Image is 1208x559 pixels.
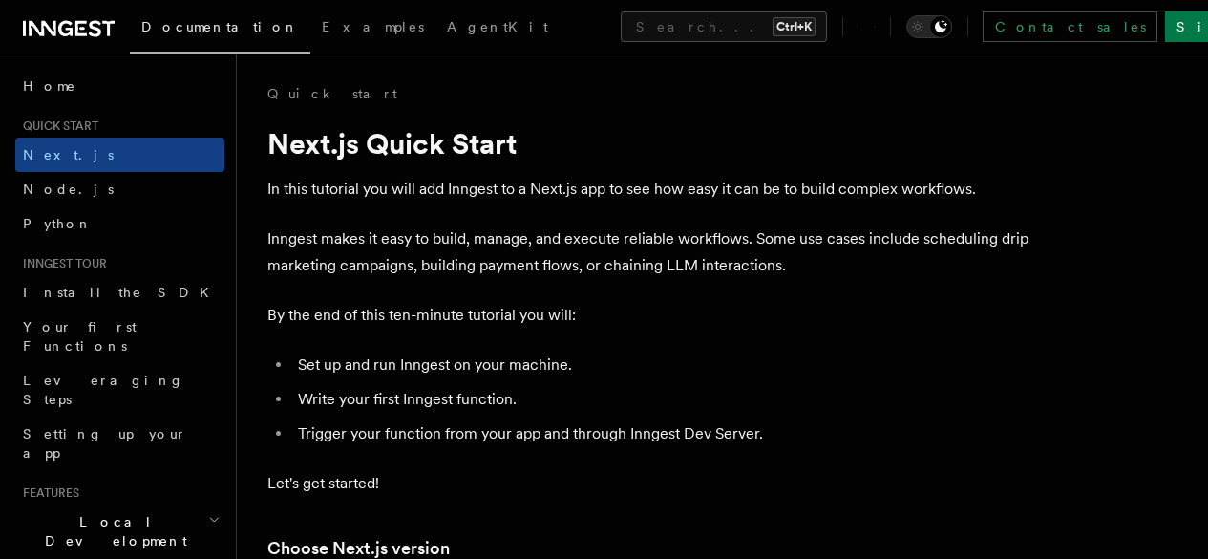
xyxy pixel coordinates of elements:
a: Documentation [130,6,310,54]
a: Node.js [15,172,224,206]
span: Next.js [23,147,114,162]
h1: Next.js Quick Start [267,126,1031,161]
span: AgentKit [447,19,548,34]
p: By the end of this ten-minute tutorial you will: [267,302,1031,329]
a: Next.js [15,138,224,172]
p: Let's get started! [267,470,1031,497]
a: AgentKit [435,6,560,52]
span: Your first Functions [23,319,137,354]
button: Local Development [15,505,224,558]
li: Trigger your function from your app and through Inngest Dev Server. [292,420,1031,447]
a: Quick start [267,84,397,103]
span: Local Development [15,512,208,550]
span: Quick start [15,118,98,134]
span: Inngest tour [15,256,107,271]
span: Setting up your app [23,426,187,461]
a: Install the SDK [15,275,224,310]
a: Python [15,206,224,241]
span: Documentation [141,19,299,34]
span: Install the SDK [23,285,221,300]
button: Toggle dark mode [906,15,952,38]
span: Leveraging Steps [23,373,184,407]
a: Examples [310,6,435,52]
a: Setting up your app [15,417,224,470]
p: In this tutorial you will add Inngest to a Next.js app to see how easy it can be to build complex... [267,176,1031,203]
a: Contact sales [983,11,1157,42]
kbd: Ctrl+K [773,17,816,36]
span: Features [15,485,79,501]
span: Python [23,216,93,231]
li: Set up and run Inngest on your machine. [292,352,1031,378]
button: Search...Ctrl+K [621,11,827,42]
li: Write your first Inngest function. [292,386,1031,413]
span: Node.js [23,182,114,197]
a: Leveraging Steps [15,363,224,417]
a: Home [15,69,224,103]
span: Home [23,76,76,96]
a: Your first Functions [15,310,224,363]
span: Examples [322,19,424,34]
p: Inngest makes it easy to build, manage, and execute reliable workflows. Some use cases include sc... [267,226,1031,279]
